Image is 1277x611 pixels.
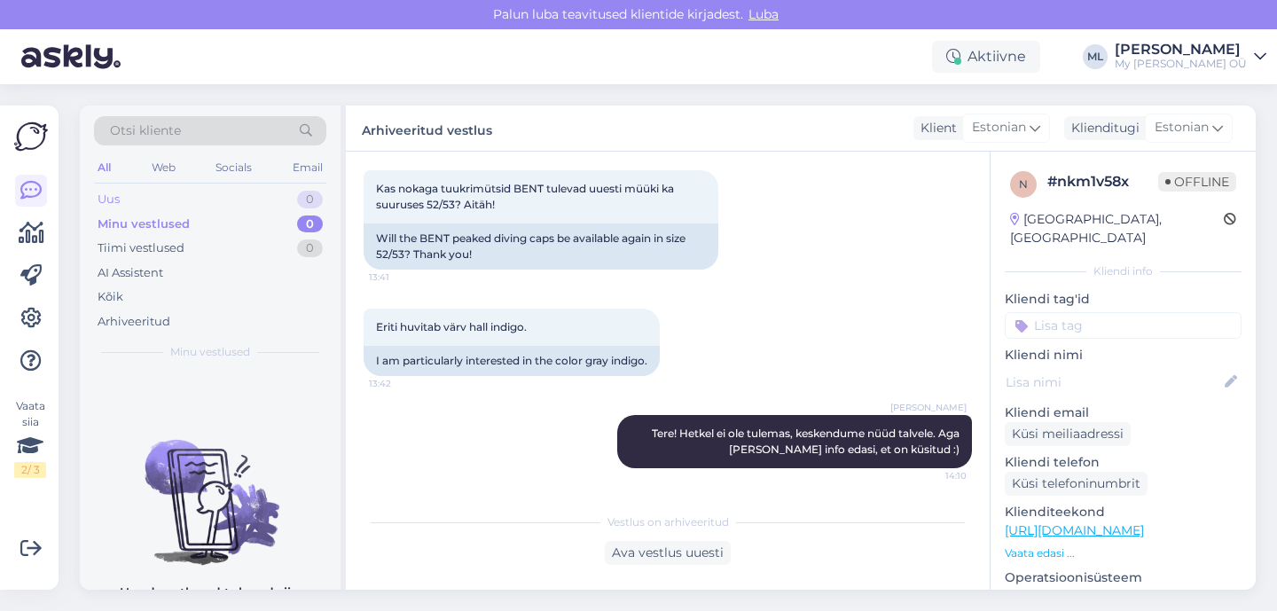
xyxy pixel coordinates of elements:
[1115,43,1247,57] div: [PERSON_NAME]
[1005,263,1242,279] div: Kliendi info
[376,182,677,211] span: Kas nokaga tuukrimütsid BENT tulevad uuesti müüki ka suuruses 52/53? Aitäh!
[364,346,660,376] div: I am particularly interested in the color gray indigo.
[1005,587,1242,606] p: iPhone OS 16.3.1
[110,121,181,140] span: Otsi kliente
[1155,118,1209,137] span: Estonian
[297,215,323,233] div: 0
[1010,210,1224,247] div: [GEOGRAPHIC_DATA], [GEOGRAPHIC_DATA]
[297,239,323,257] div: 0
[1005,403,1242,422] p: Kliendi email
[14,462,46,478] div: 2 / 3
[1005,312,1242,339] input: Lisa tag
[1158,172,1236,192] span: Offline
[1005,472,1148,496] div: Küsi telefoninumbrit
[80,408,341,568] img: No chats
[1064,119,1140,137] div: Klienditugi
[98,215,190,233] div: Minu vestlused
[932,41,1040,73] div: Aktiivne
[1115,57,1247,71] div: My [PERSON_NAME] OÜ
[1115,43,1266,71] a: [PERSON_NAME]My [PERSON_NAME] OÜ
[289,156,326,179] div: Email
[120,584,302,602] p: Uued vestlused tulevad siia.
[1047,171,1158,192] div: # nkm1v58x
[1019,177,1028,191] span: n
[362,116,492,140] label: Arhiveeritud vestlus
[1005,453,1242,472] p: Kliendi telefon
[605,541,731,565] div: Ava vestlus uuesti
[376,320,527,333] span: Eriti huvitab värv hall indigo.
[1005,545,1242,561] p: Vaata edasi ...
[1005,346,1242,364] p: Kliendi nimi
[369,377,435,390] span: 13:42
[1005,290,1242,309] p: Kliendi tag'id
[1005,568,1242,587] p: Operatsioonisüsteem
[98,288,123,306] div: Kõik
[1005,503,1242,521] p: Klienditeekond
[148,156,179,179] div: Web
[607,514,729,530] span: Vestlus on arhiveeritud
[1083,44,1108,69] div: ML
[1005,422,1131,446] div: Küsi meiliaadressi
[98,264,163,282] div: AI Assistent
[890,401,967,414] span: [PERSON_NAME]
[369,270,435,284] span: 13:41
[98,191,120,208] div: Uus
[94,156,114,179] div: All
[98,239,184,257] div: Tiimi vestlused
[297,191,323,208] div: 0
[14,120,48,153] img: Askly Logo
[1006,372,1221,392] input: Lisa nimi
[364,223,718,270] div: Will the BENT peaked diving caps be available again in size 52/53? Thank you!
[98,313,170,331] div: Arhiveeritud
[14,398,46,478] div: Vaata siia
[913,119,957,137] div: Klient
[1005,522,1144,538] a: [URL][DOMAIN_NAME]
[652,427,962,456] span: Tere! Hetkel ei ole tulemas, keskendume nüüd talvele. Aga [PERSON_NAME] info edasi, et on küsitud :)
[743,6,784,22] span: Luba
[212,156,255,179] div: Socials
[170,344,250,360] span: Minu vestlused
[900,469,967,482] span: 14:10
[972,118,1026,137] span: Estonian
